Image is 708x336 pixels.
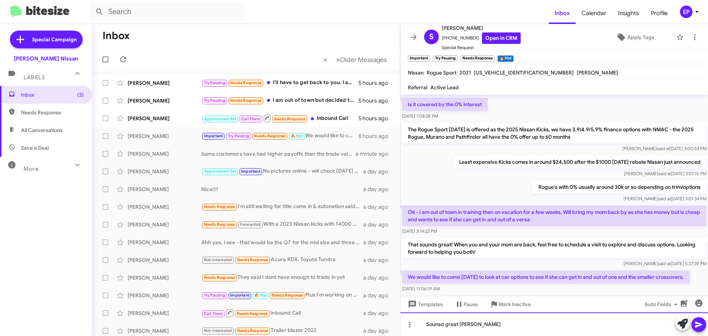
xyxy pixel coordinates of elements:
[658,171,671,176] span: said at
[204,204,235,209] span: Needs Response
[230,293,249,298] span: Important
[658,196,671,201] span: said at
[128,221,201,228] div: [PERSON_NAME]
[103,30,130,42] h1: Inbox
[645,3,674,24] a: Profile
[400,298,449,311] button: Templates
[230,80,261,85] span: Needs Response
[674,6,700,18] button: EP
[10,31,83,48] a: Special Campaign
[128,256,201,264] div: [PERSON_NAME]
[363,309,394,317] div: a day ago
[201,239,363,246] div: Ahh yes, I see - that would be the Q7 for the mid size and three rows of seats; had you considere...
[402,98,488,111] p: Is it covered by the 0% interest
[32,36,77,43] span: Special Campaign
[597,31,673,44] button: Apply Tags
[128,327,201,335] div: [PERSON_NAME]
[336,55,340,64] span: »
[201,79,358,87] div: I'll have to get back to you. I am preparing [DATE] for a trip [DATE].
[201,220,363,229] div: With a 2023 Nissan kicks with 14000 miles trade in
[237,328,268,333] span: Needs Response
[201,273,363,282] div: They said I dont have enough to trade in yet
[241,169,260,174] span: Important
[201,150,355,157] div: Some customers have had higher payoffs than the trade value was - most opt for the low APR financ...
[549,3,576,24] span: Inbox
[272,293,303,298] span: Needs Response
[201,132,358,140] div: We would like to come [DATE] to look at car options to see if she can get in and out of one and t...
[363,239,394,246] div: a day ago
[355,150,394,157] div: a minute ago
[474,69,574,76] span: [US_VEHICLE_IDENTIFICATION_NUMBER]
[128,292,201,299] div: [PERSON_NAME]
[363,168,394,175] div: a day ago
[319,52,332,67] button: Previous
[408,69,424,76] span: Nissan
[406,298,443,311] span: Templates
[228,134,249,138] span: Try Pausing
[201,326,363,335] div: Trailer blazer 2022
[21,109,84,116] span: Needs Response
[459,69,471,76] span: 2021
[408,55,430,62] small: Important
[363,186,394,193] div: a day ago
[204,98,225,103] span: Try Pausing
[340,56,387,64] span: Older Messages
[201,114,358,123] div: Inbound Call
[576,3,612,24] a: Calendar
[358,79,394,87] div: 5 hours ago
[204,222,235,227] span: Needs Response
[21,91,84,98] span: Inbox
[204,257,232,262] span: Not-Interested
[128,309,201,317] div: [PERSON_NAME]
[201,202,363,211] div: I'm still waiting for title come in & autonation said they would do 13,000$...
[612,3,645,24] span: Insights
[449,298,484,311] button: Pause
[204,169,236,174] span: Appointment Set
[363,292,394,299] div: a day ago
[658,261,671,266] span: said at
[291,134,303,138] span: 🔥 Hot
[433,55,457,62] small: Try Pausing
[204,328,232,333] span: Not-Interested
[128,203,201,211] div: [PERSON_NAME]
[254,134,285,138] span: Needs Response
[442,44,521,51] span: Special Request
[201,256,363,264] div: Acura RDX, Toyota Tundra
[128,274,201,281] div: [PERSON_NAME]
[484,298,537,311] button: Mark Inactive
[402,270,690,284] p: We would like to come [DATE] to look at car options to see if she can get in and out of one and t...
[442,24,521,32] span: [PERSON_NAME]
[274,117,305,121] span: Needs Response
[402,238,707,259] p: That sounds great! When you and your mom are back, feel free to schedule a visit to explore and d...
[577,69,618,76] span: [PERSON_NAME]
[499,298,531,311] span: Mark Inactive
[358,97,394,104] div: 5 hours ago
[453,155,707,169] p: Least expensive Kicks comes in around $24,500 after the $1000 [DATE] rebate Nissan just announced
[204,117,236,121] span: Appointment Set
[128,239,201,246] div: [PERSON_NAME]
[24,166,39,172] span: More
[237,311,268,316] span: Needs Response
[358,132,394,140] div: 8 hours ago
[363,327,394,335] div: a day ago
[363,274,394,281] div: a day ago
[627,31,654,44] span: Apply Tags
[402,113,438,119] span: [DATE] 1:08:28 PM
[402,228,437,234] span: [DATE] 3:14:22 PM
[442,32,521,44] span: [PHONE_NUMBER]
[624,261,707,266] span: [PERSON_NAME] [DATE] 5:27:39 PM
[427,69,457,76] span: Rogue Sport
[14,55,78,62] div: [PERSON_NAME] Nissan
[204,134,223,138] span: Important
[464,298,478,311] span: Pause
[254,293,267,298] span: 🔥 Hot
[622,146,707,151] span: [PERSON_NAME] [DATE] 3:00:53 PM
[645,298,680,311] span: Auto Fields
[363,203,394,211] div: a day ago
[657,146,670,151] span: said at
[624,171,707,176] span: [PERSON_NAME] [DATE] 3:01:15 PM
[532,180,707,194] p: Rogue's with 0% usually around 30k or so depending on trim/options
[497,55,513,62] small: 🔥 Hot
